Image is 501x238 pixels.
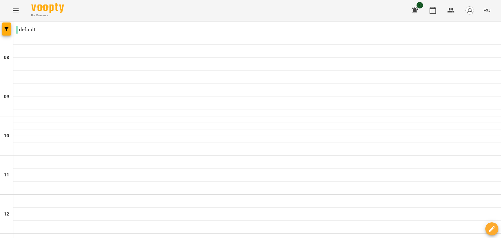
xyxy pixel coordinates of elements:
span: For Business [31,13,64,18]
p: default [16,26,35,34]
h6: 08 [4,54,9,61]
h6: 10 [4,132,9,140]
span: 1 [417,2,423,8]
span: RU [483,7,491,14]
img: Voopty Logo [31,3,64,13]
h6: 12 [4,211,9,218]
h6: 11 [4,171,9,179]
img: avatar_s.png [465,6,474,15]
button: Menu [8,3,23,18]
h6: 09 [4,93,9,100]
button: RU [481,4,493,16]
